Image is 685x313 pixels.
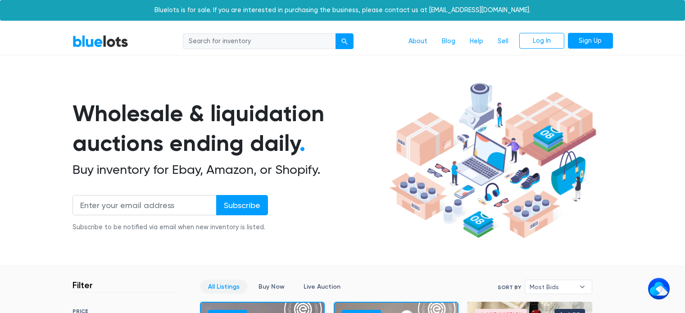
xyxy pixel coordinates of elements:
img: hero-ee84e7d0318cb26816c560f6b4441b76977f77a177738b4e94f68c95b2b83dbb.png [386,79,599,243]
span: Most Bids [530,280,575,294]
a: Sell [490,33,516,50]
div: Subscribe to be notified via email when new inventory is listed. [73,222,268,232]
h1: Wholesale & liquidation auctions ending daily [73,99,386,159]
input: Enter your email address [73,195,217,215]
a: All Listings [200,280,247,294]
label: Sort By [498,283,521,291]
b: ▾ [573,280,592,294]
input: Search for inventory [183,33,336,50]
a: Live Auction [296,280,348,294]
a: Buy Now [251,280,292,294]
a: Blog [435,33,463,50]
h2: Buy inventory for Ebay, Amazon, or Shopify. [73,162,386,177]
input: Subscribe [216,195,268,215]
a: About [401,33,435,50]
h3: Filter [73,280,93,290]
a: Log In [519,33,564,49]
a: BlueLots [73,35,128,48]
a: Help [463,33,490,50]
span: . [299,130,305,157]
a: Sign Up [568,33,613,49]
